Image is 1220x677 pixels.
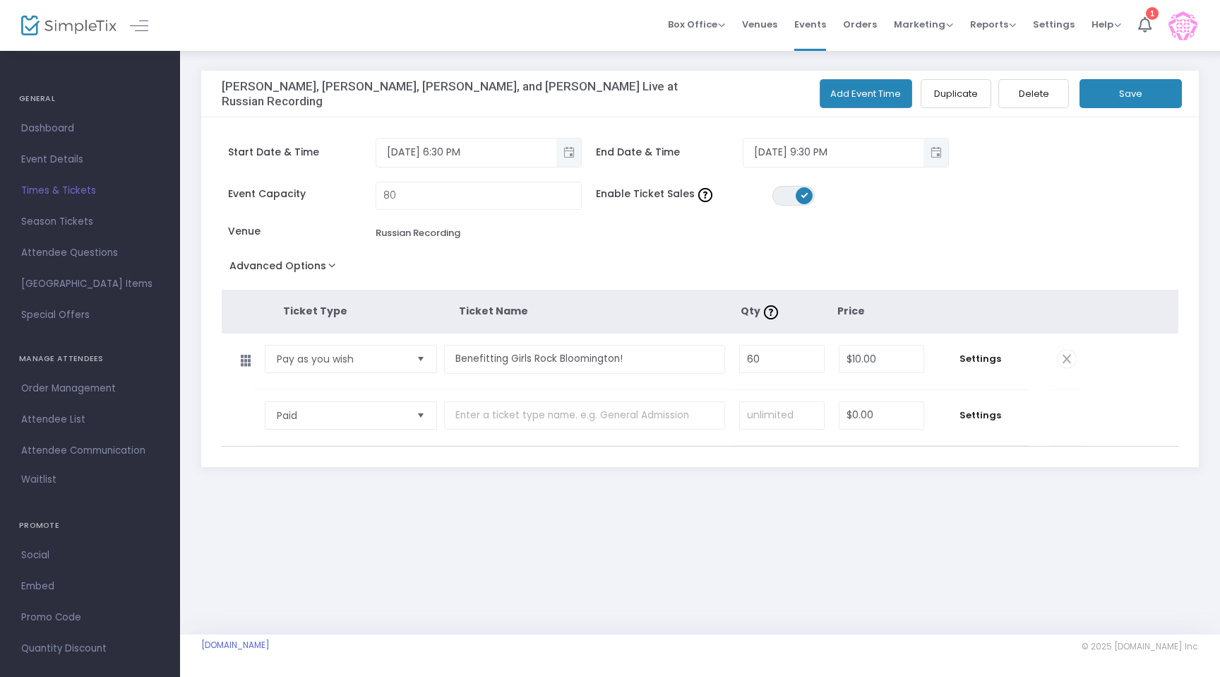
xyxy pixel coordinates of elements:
[21,442,159,460] span: Attendee Communication
[21,379,159,398] span: Order Management
[839,346,923,372] input: Price
[228,224,376,239] span: Venue
[1092,18,1121,31] span: Help
[794,6,826,42] span: Events
[21,473,56,487] span: Waitlist
[21,119,159,138] span: Dashboard
[21,608,159,627] span: Promo Code
[283,304,347,318] span: Ticket Type
[1082,641,1199,652] span: © 2025 [DOMAIN_NAME] Inc.
[376,141,556,164] input: Select date & time
[21,213,159,231] span: Season Tickets
[444,345,726,374] input: Enter a ticket type name. e.g. General Admission
[19,85,161,113] h4: GENERAL
[376,226,460,240] div: Russian Recording
[459,304,528,318] span: Ticket Name
[19,512,161,540] h4: PROMOTE
[843,6,877,42] span: Orders
[820,79,913,108] button: Add Event Time
[21,182,159,200] span: Times & Tickets
[764,305,778,319] img: question-mark
[21,640,159,658] span: Quantity Discount
[938,352,1022,366] span: Settings
[21,151,159,169] span: Event Details
[596,145,743,160] span: End Date & Time
[741,304,782,318] span: Qty
[228,145,376,160] span: Start Date & Time
[411,402,431,429] button: Select
[277,352,405,366] span: Pay as you wish
[21,244,159,262] span: Attendee Questions
[201,640,270,651] a: [DOMAIN_NAME]
[21,306,159,324] span: Special Offers
[596,187,772,201] span: Enable Ticket Sales
[839,402,923,429] input: Price
[668,18,725,31] span: Box Office
[228,187,376,201] span: Event Capacity
[411,346,431,372] button: Select
[894,18,953,31] span: Marketing
[21,546,159,565] span: Social
[938,408,1022,423] span: Settings
[998,79,1069,108] button: Delete
[21,577,159,596] span: Embed
[837,304,865,318] span: Price
[1080,79,1182,108] button: Save
[801,192,808,199] span: ON
[222,79,719,108] h3: [PERSON_NAME], [PERSON_NAME], [PERSON_NAME], and [PERSON_NAME] Live at Russian Recording
[1146,7,1159,20] div: 1
[21,411,159,429] span: Attendee List
[444,401,726,430] input: Enter a ticket type name. e.g. General Admission
[1033,6,1075,42] span: Settings
[923,139,948,167] button: Toggle popup
[740,402,824,429] input: unlimited
[556,139,581,167] button: Toggle popup
[277,408,405,423] span: Paid
[698,188,712,202] img: question-mark
[742,6,777,42] span: Venues
[222,256,349,281] button: Advanced Options
[19,345,161,373] h4: MANAGE ATTENDEES
[970,18,1016,31] span: Reports
[21,275,159,293] span: [GEOGRAPHIC_DATA] Items
[921,79,991,108] button: Duplicate
[743,141,923,164] input: Select date & time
